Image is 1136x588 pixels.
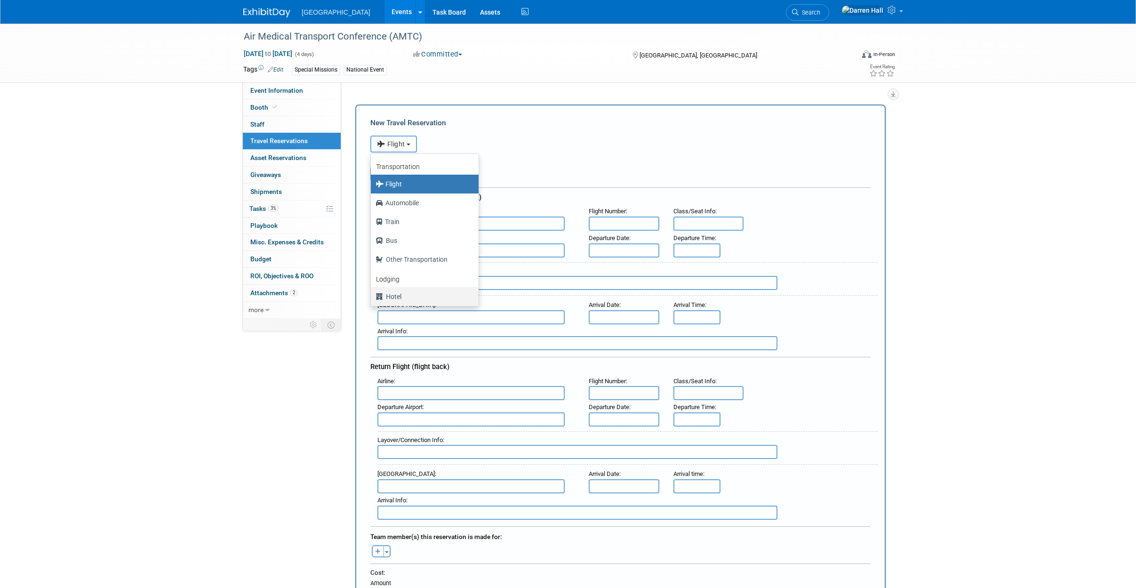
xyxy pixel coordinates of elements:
[377,328,406,335] span: Arrival Info
[376,195,469,210] label: Automobile
[243,99,341,116] a: Booth
[841,5,884,16] img: Darren Hall
[370,362,449,371] span: Return Flight (flight back)
[290,289,297,296] span: 2
[589,403,629,411] span: Departure Date
[250,222,278,229] span: Playbook
[673,403,715,411] span: Departure Time
[589,378,627,385] small: :
[243,49,293,58] span: [DATE] [DATE]
[377,378,395,385] small: :
[377,328,408,335] small: :
[370,153,871,167] div: Booking Confirmation Number:
[377,403,423,411] span: Departure Airport
[673,208,715,215] span: Class/Seat Info
[673,301,706,308] small: :
[248,306,264,314] span: more
[243,302,341,318] a: more
[322,319,341,331] td: Toggle Event Tabs
[589,470,619,477] span: Arrival Date
[410,49,466,59] button: Committed
[673,470,703,477] span: Arrival time
[376,252,469,267] label: Other Transportation
[673,378,715,385] span: Class/Seat Info
[243,184,341,200] a: Shipments
[589,403,631,411] small: :
[589,301,621,308] small: :
[243,217,341,234] a: Playbook
[250,171,281,178] span: Giveaways
[862,50,872,58] img: Format-Inperson.png
[250,104,279,111] span: Booth
[370,136,417,153] button: Flight
[243,8,290,17] img: ExhibitDay
[377,378,394,385] span: Airline
[250,137,308,145] span: Travel Reservations
[250,87,303,94] span: Event Information
[250,154,306,161] span: Asset Reservations
[249,205,279,212] span: Tasks
[673,378,717,385] small: :
[589,301,619,308] span: Arrival Date
[589,470,621,477] small: :
[377,436,444,443] small: :
[272,105,277,110] i: Booth reservation complete
[371,156,479,175] a: Transportation
[243,268,341,284] a: ROI, Objectives & ROO
[250,121,264,128] span: Staff
[344,65,387,75] div: National Event
[264,50,272,57] span: to
[377,470,435,477] span: [GEOGRAPHIC_DATA]
[673,208,717,215] small: :
[243,150,341,166] a: Asset Reservations
[377,497,408,504] small: :
[377,436,443,443] span: Layover/Connection Info
[243,82,341,99] a: Event Information
[305,319,322,331] td: Personalize Event Tab Strip
[376,214,469,229] label: Train
[376,275,400,283] b: Lodging
[250,238,324,246] span: Misc. Expenses & Credits
[294,51,314,57] span: (4 days)
[640,52,757,59] span: [GEOGRAPHIC_DATA], [GEOGRAPHIC_DATA]
[377,403,424,411] small: :
[589,378,626,385] span: Flight Number
[798,49,895,63] div: Event Format
[673,234,715,242] span: Departure Time
[370,528,871,543] div: Team member(s) this reservation is made for:
[243,251,341,267] a: Budget
[243,116,341,133] a: Staff
[673,301,705,308] span: Arrival Time
[243,64,283,75] td: Tags
[243,133,341,149] a: Travel Reservations
[673,234,716,242] small: :
[377,470,436,477] small: :
[250,289,297,297] span: Attachments
[673,470,704,477] small: :
[250,255,272,263] span: Budget
[243,285,341,301] a: Attachments2
[268,66,283,73] a: Edit
[377,140,405,148] span: Flight
[371,269,479,287] a: Lodging
[370,118,871,128] div: New Travel Reservation
[250,188,282,195] span: Shipments
[250,272,313,280] span: ROI, Objectives & ROO
[589,208,626,215] span: Flight Number
[370,568,871,577] div: Cost:
[302,8,370,16] span: [GEOGRAPHIC_DATA]
[869,64,895,69] div: Event Rating
[243,201,341,217] a: Tasks3%
[589,208,627,215] small: :
[786,4,829,21] a: Search
[589,234,629,242] span: Departure Date
[376,177,469,192] label: Flight
[376,163,420,170] b: Transportation
[240,28,840,45] div: Air Medical Transport Conference (AMTC)
[243,167,341,183] a: Giveaways
[376,233,469,248] label: Bus
[799,9,820,16] span: Search
[673,403,716,411] small: :
[292,65,340,75] div: Special Missions
[377,497,406,504] span: Arrival Info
